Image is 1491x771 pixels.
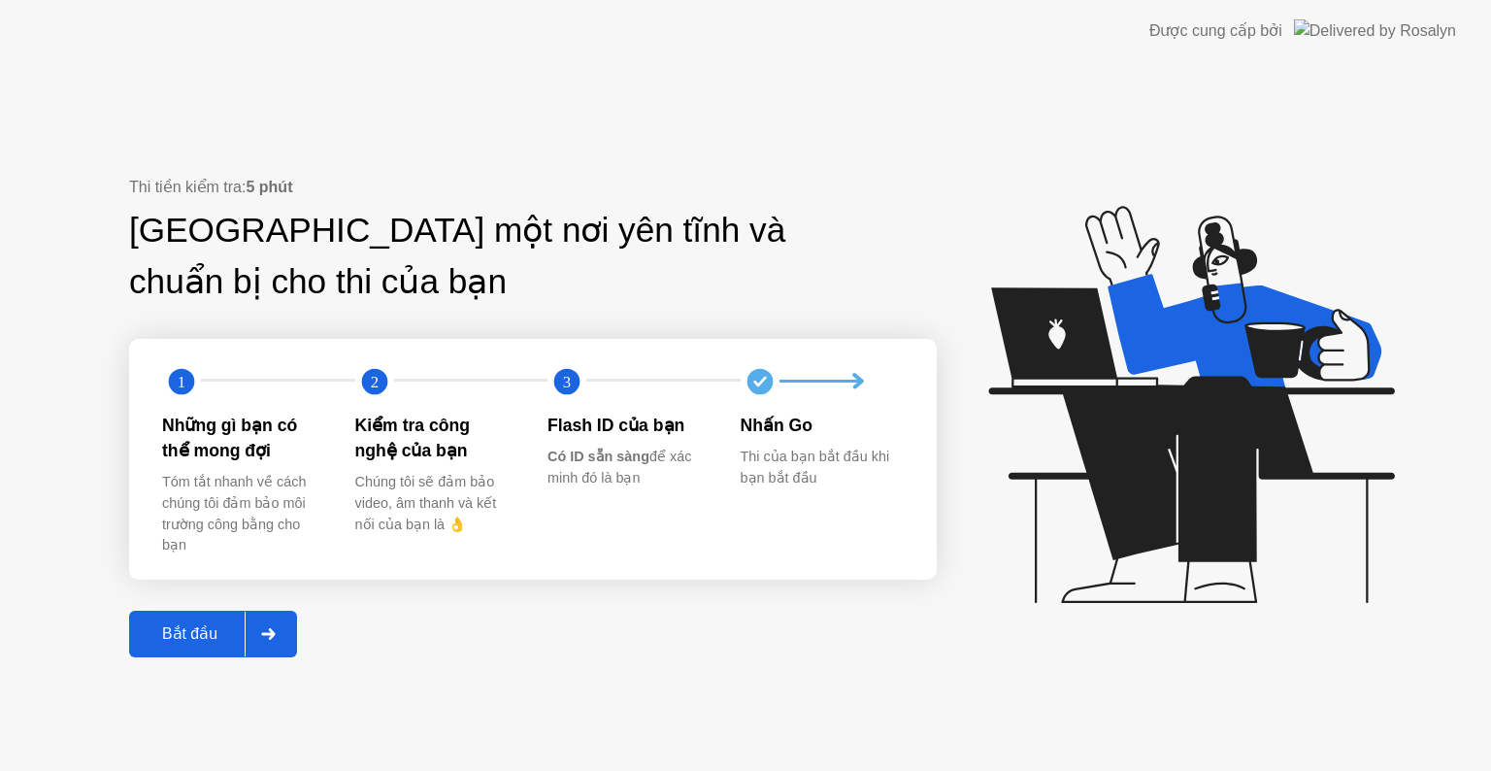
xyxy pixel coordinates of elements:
div: [GEOGRAPHIC_DATA] một nơi yên tĩnh và chuẩn bị cho thi của bạn [129,205,813,308]
b: 5 phút [246,179,292,195]
text: 1 [178,372,185,390]
div: Chúng tôi sẽ đảm bảo video, âm thanh và kết nối của bạn là 👌 [355,472,517,535]
div: Flash ID của bạn [547,413,710,438]
div: Thi của bạn bắt đầu khi bạn bắt đầu [741,447,903,488]
img: Delivered by Rosalyn [1294,19,1456,42]
text: 2 [370,372,378,390]
div: Những gì bạn có thể mong đợi [162,413,324,464]
div: Nhấn Go [741,413,903,438]
text: 3 [563,372,571,390]
div: Kiểm tra công nghệ của bạn [355,413,517,464]
button: Bắt đầu [129,611,297,657]
div: Tóm tắt nhanh về cách chúng tôi đảm bảo môi trường công bằng cho bạn [162,472,324,555]
div: Thi tiền kiểm tra: [129,176,937,199]
div: để xác minh đó là bạn [547,447,710,488]
div: Được cung cấp bởi [1149,19,1282,43]
b: Có ID sẵn sàng [547,449,649,464]
div: Bắt đầu [135,624,245,643]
